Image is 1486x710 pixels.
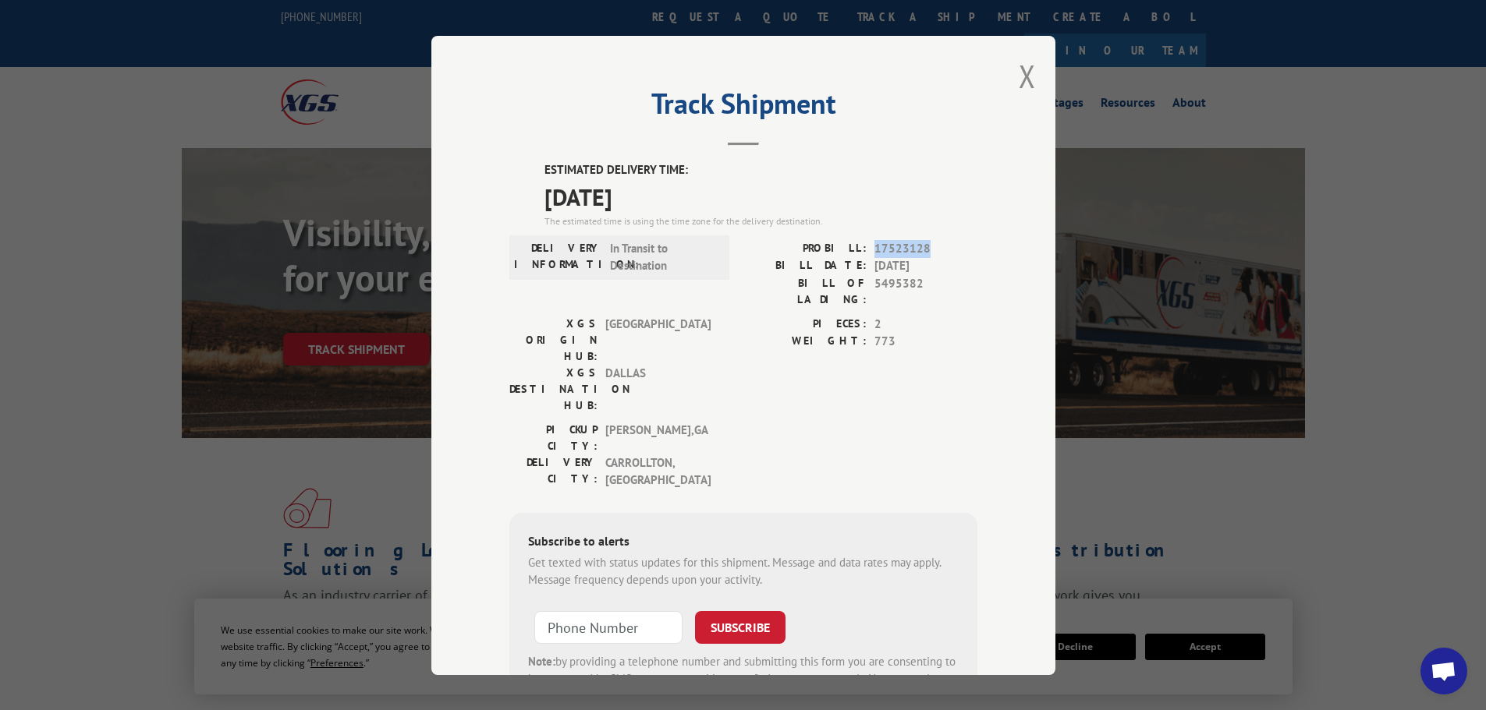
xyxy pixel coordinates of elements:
[743,257,867,275] label: BILL DATE:
[509,93,977,122] h2: Track Shipment
[695,610,786,643] button: SUBSCRIBE
[509,364,598,413] label: XGS DESTINATION HUB:
[605,364,711,413] span: DALLAS
[605,315,711,364] span: [GEOGRAPHIC_DATA]
[528,652,959,705] div: by providing a telephone number and submitting this form you are consenting to be contacted by SM...
[544,161,977,179] label: ESTIMATED DELIVERY TIME:
[874,333,977,351] span: 773
[874,239,977,257] span: 17523128
[874,315,977,333] span: 2
[528,531,959,553] div: Subscribe to alerts
[528,653,555,668] strong: Note:
[605,454,711,489] span: CARROLLTON , [GEOGRAPHIC_DATA]
[743,333,867,351] label: WEIGHT:
[1019,55,1036,97] button: Close modal
[509,421,598,454] label: PICKUP CITY:
[1420,648,1467,694] div: Open chat
[874,274,977,307] span: 5495382
[743,315,867,333] label: PIECES:
[509,454,598,489] label: DELIVERY CITY:
[743,274,867,307] label: BILL OF LADING:
[534,610,683,643] input: Phone Number
[509,315,598,364] label: XGS ORIGIN HUB:
[874,257,977,275] span: [DATE]
[514,239,602,274] label: DELIVERY INFORMATION:
[528,553,959,588] div: Get texted with status updates for this shipment. Message and data rates may apply. Message frequ...
[610,239,715,274] span: In Transit to Destination
[544,214,977,228] div: The estimated time is using the time zone for the delivery destination.
[544,178,977,214] span: [DATE]
[605,421,711,454] span: [PERSON_NAME] , GA
[743,239,867,257] label: PROBILL:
